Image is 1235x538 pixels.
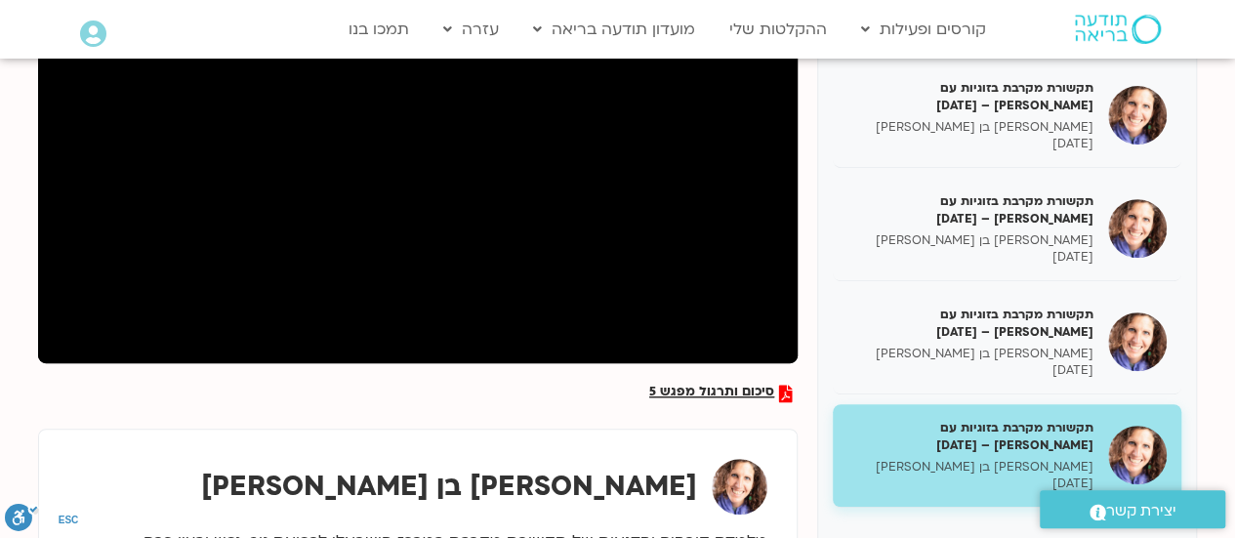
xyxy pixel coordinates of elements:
[649,385,774,402] span: סיכום ותרגול מפגש 5
[649,385,793,402] a: סיכום ותרגול מפגש 5
[1075,15,1161,44] img: תודעה בריאה
[433,11,509,48] a: עזרה
[201,468,697,505] strong: [PERSON_NAME] בן [PERSON_NAME]
[847,192,1093,228] h5: תקשורת מקרבת בזוגיות עם [PERSON_NAME] – [DATE]
[1108,426,1167,484] img: תקשורת מקרבת בזוגיות עם שאנייה – 17/06/25
[847,79,1093,114] h5: תקשורת מקרבת בזוגיות עם [PERSON_NAME] – [DATE]
[847,119,1093,136] p: [PERSON_NAME] בן [PERSON_NAME]
[339,11,419,48] a: תמכו בנו
[712,459,767,515] img: שאנייה כהן בן חיים
[847,476,1093,492] p: [DATE]
[523,11,705,48] a: מועדון תודעה בריאה
[847,346,1093,362] p: [PERSON_NAME] בן [PERSON_NAME]
[851,11,996,48] a: קורסים ופעילות
[1106,498,1176,524] span: יצירת קשר
[1040,490,1225,528] a: יצירת קשר
[847,459,1093,476] p: [PERSON_NAME] בן [PERSON_NAME]
[720,11,837,48] a: ההקלטות שלי
[847,306,1093,341] h5: תקשורת מקרבת בזוגיות עם [PERSON_NAME] – [DATE]
[847,249,1093,266] p: [DATE]
[847,362,1093,379] p: [DATE]
[847,419,1093,454] h5: תקשורת מקרבת בזוגיות עם [PERSON_NAME] – [DATE]
[1108,199,1167,258] img: תקשורת מקרבת בזוגיות עם שאנייה – 03/06/25
[847,232,1093,249] p: [PERSON_NAME] בן [PERSON_NAME]
[1108,312,1167,371] img: תקשורת מקרבת בזוגיות עם שאנייה – 10/06/25
[1108,86,1167,145] img: תקשורת מקרבת בזוגיות עם שאנייה – 27/05/25
[847,136,1093,152] p: [DATE]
